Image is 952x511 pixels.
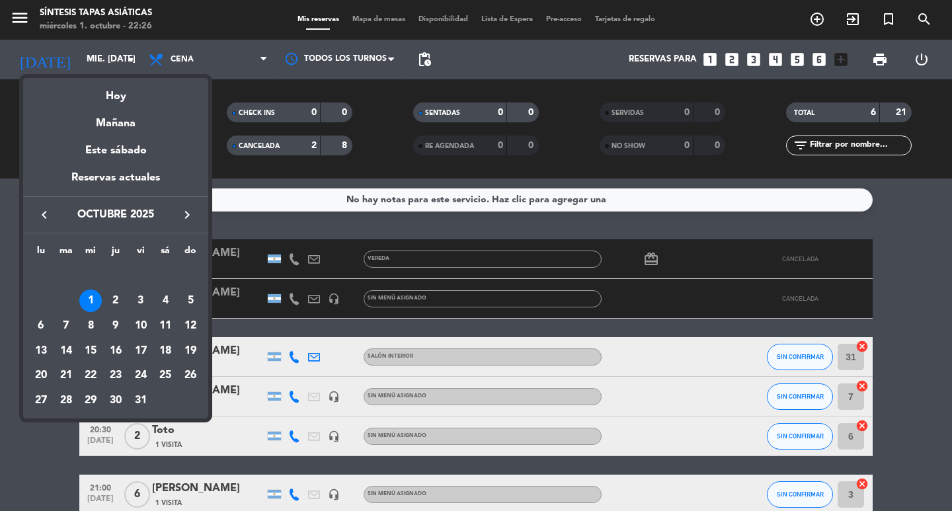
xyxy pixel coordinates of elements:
td: 26 de octubre de 2025 [178,364,203,389]
div: 23 [104,365,127,387]
div: 21 [55,365,77,387]
div: 19 [179,340,202,362]
th: domingo [178,243,203,264]
i: keyboard_arrow_left [36,207,52,223]
td: 18 de octubre de 2025 [153,338,178,364]
td: 21 de octubre de 2025 [54,364,79,389]
td: 5 de octubre de 2025 [178,289,203,314]
i: keyboard_arrow_right [179,207,195,223]
div: 8 [79,315,102,337]
td: 6 de octubre de 2025 [28,313,54,338]
div: 12 [179,315,202,337]
div: 9 [104,315,127,337]
td: 22 de octubre de 2025 [78,364,103,389]
div: 25 [154,365,177,387]
th: martes [54,243,79,264]
div: 24 [130,365,152,387]
td: 4 de octubre de 2025 [153,289,178,314]
td: 25 de octubre de 2025 [153,364,178,389]
div: 4 [154,290,177,312]
div: 3 [130,290,152,312]
td: 10 de octubre de 2025 [128,313,153,338]
th: sábado [153,243,178,264]
td: 2 de octubre de 2025 [103,289,128,314]
th: viernes [128,243,153,264]
div: 31 [130,389,152,412]
div: 16 [104,340,127,362]
td: 3 de octubre de 2025 [128,289,153,314]
div: 6 [30,315,52,337]
td: 13 de octubre de 2025 [28,338,54,364]
div: Hoy [23,78,208,105]
td: OCT. [28,264,203,289]
span: octubre 2025 [56,206,175,223]
div: Mañana [23,105,208,132]
div: 11 [154,315,177,337]
div: 27 [30,389,52,412]
td: 31 de octubre de 2025 [128,388,153,413]
div: 13 [30,340,52,362]
div: 2 [104,290,127,312]
div: 18 [154,340,177,362]
th: jueves [103,243,128,264]
div: 26 [179,365,202,387]
td: 27 de octubre de 2025 [28,388,54,413]
div: 14 [55,340,77,362]
button: keyboard_arrow_right [175,206,199,223]
td: 19 de octubre de 2025 [178,338,203,364]
div: Reservas actuales [23,169,208,196]
div: 15 [79,340,102,362]
div: 5 [179,290,202,312]
th: lunes [28,243,54,264]
td: 16 de octubre de 2025 [103,338,128,364]
td: 30 de octubre de 2025 [103,388,128,413]
div: 30 [104,389,127,412]
td: 8 de octubre de 2025 [78,313,103,338]
td: 14 de octubre de 2025 [54,338,79,364]
td: 17 de octubre de 2025 [128,338,153,364]
td: 12 de octubre de 2025 [178,313,203,338]
td: 28 de octubre de 2025 [54,388,79,413]
div: Este sábado [23,132,208,169]
td: 7 de octubre de 2025 [54,313,79,338]
div: 7 [55,315,77,337]
th: miércoles [78,243,103,264]
div: 10 [130,315,152,337]
td: 1 de octubre de 2025 [78,289,103,314]
td: 23 de octubre de 2025 [103,364,128,389]
div: 22 [79,365,102,387]
div: 17 [130,340,152,362]
td: 29 de octubre de 2025 [78,388,103,413]
td: 20 de octubre de 2025 [28,364,54,389]
button: keyboard_arrow_left [32,206,56,223]
div: 28 [55,389,77,412]
div: 1 [79,290,102,312]
td: 24 de octubre de 2025 [128,364,153,389]
td: 15 de octubre de 2025 [78,338,103,364]
td: 9 de octubre de 2025 [103,313,128,338]
td: 11 de octubre de 2025 [153,313,178,338]
div: 29 [79,389,102,412]
div: 20 [30,365,52,387]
